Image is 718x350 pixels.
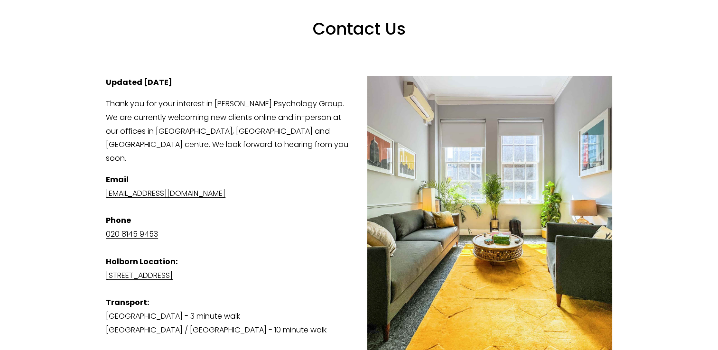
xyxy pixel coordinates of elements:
strong: Email [106,174,129,185]
strong: Phone [106,215,131,226]
strong: Holborn Location: [106,256,177,267]
strong: Updated [DATE] [106,77,172,88]
strong: Transport: [106,297,149,308]
p: Thank you for your interest in [PERSON_NAME] Psychology Group. We are currently welcoming new cli... [106,97,612,166]
a: [STREET_ADDRESS] [106,270,173,281]
h1: Contact Us [150,18,568,60]
a: [EMAIL_ADDRESS][DOMAIN_NAME] [106,188,225,199]
a: 020 8145 9453 [106,229,158,239]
